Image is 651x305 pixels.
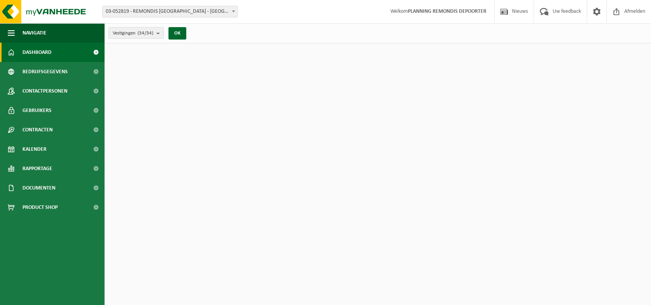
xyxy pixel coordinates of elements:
[22,159,52,178] span: Rapportage
[22,23,46,43] span: Navigatie
[22,62,68,81] span: Bedrijfsgegevens
[22,198,58,217] span: Product Shop
[102,6,238,17] span: 03-052819 - REMONDIS WEST-VLAANDEREN - OOSTENDE
[22,43,52,62] span: Dashboard
[4,288,129,305] iframe: chat widget
[113,28,153,39] span: Vestigingen
[22,101,52,120] span: Gebruikers
[22,81,67,101] span: Contactpersonen
[137,31,153,36] count: (34/34)
[22,178,55,198] span: Documenten
[108,27,164,39] button: Vestigingen(34/34)
[22,120,53,140] span: Contracten
[103,6,237,17] span: 03-052819 - REMONDIS WEST-VLAANDEREN - OOSTENDE
[408,9,486,14] strong: PLANNING REMONDIS DEPOORTER
[168,27,186,40] button: OK
[22,140,46,159] span: Kalender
